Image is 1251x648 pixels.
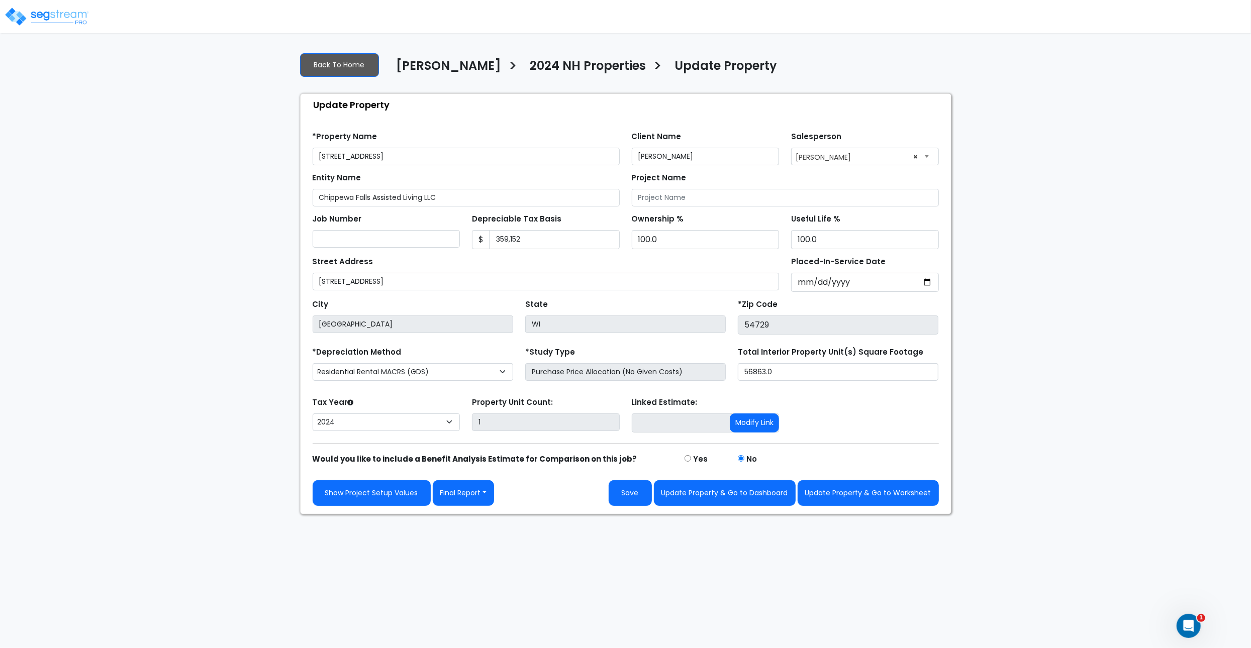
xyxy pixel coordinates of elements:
[791,131,841,143] label: Salesperson
[738,315,938,335] input: Zip Code
[397,59,502,76] h4: [PERSON_NAME]
[654,480,796,506] button: Update Property & Go to Dashboard
[632,397,698,408] label: Linked Estimate:
[667,59,778,80] a: Update Property
[791,230,939,249] input: Depreciation
[313,273,780,290] input: Street Address
[313,148,620,165] input: Property Name
[433,480,495,506] button: Final Report
[693,454,708,465] label: Yes
[313,256,373,268] label: Street Address
[472,230,490,249] span: $
[792,148,938,164] span: Asher Fried
[313,131,377,143] label: *Property Name
[306,94,951,116] div: Update Property
[490,230,620,249] input: 0.00
[738,299,778,310] label: *Zip Code
[530,59,646,76] h4: 2024 NH Properties
[313,454,637,464] strong: Would you like to include a Benefit Analysis Estimate for Comparison on this job?
[300,53,379,77] a: Back To Home
[1197,614,1205,622] span: 1
[632,189,939,206] input: Project Name
[525,299,548,310] label: State
[509,58,518,77] h3: >
[654,58,662,77] h3: >
[914,150,918,164] span: ×
[472,213,561,225] label: Depreciable Tax Basis
[632,148,780,165] input: Client Name
[675,59,778,76] h4: Update Property
[313,347,402,358] label: *Depreciation Method
[472,397,553,408] label: Property Unit Count:
[609,480,652,506] button: Save
[746,454,757,465] label: No
[4,7,89,27] img: logo_pro_r.png
[632,213,684,225] label: Ownership %
[798,480,939,506] button: Update Property & Go to Worksheet
[632,230,780,249] input: Ownership
[791,148,939,165] span: Asher Fried
[525,347,575,358] label: *Study Type
[313,213,362,225] label: Job Number
[472,413,620,431] input: Building Count
[791,256,886,268] label: Placed-In-Service Date
[313,480,431,506] a: Show Project Setup Values
[632,172,687,184] label: Project Name
[738,347,923,358] label: Total Interior Property Unit(s) Square Footage
[313,172,361,184] label: Entity Name
[523,59,646,80] a: 2024 NH Properties
[1177,614,1201,638] iframe: Intercom live chat
[632,131,682,143] label: Client Name
[313,299,329,310] label: City
[791,213,840,225] label: Useful Life %
[738,363,938,381] input: total square foot
[730,413,779,433] button: Modify Link
[313,397,354,408] label: Tax Year
[389,59,502,80] a: [PERSON_NAME]
[313,189,620,206] input: Entity Name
